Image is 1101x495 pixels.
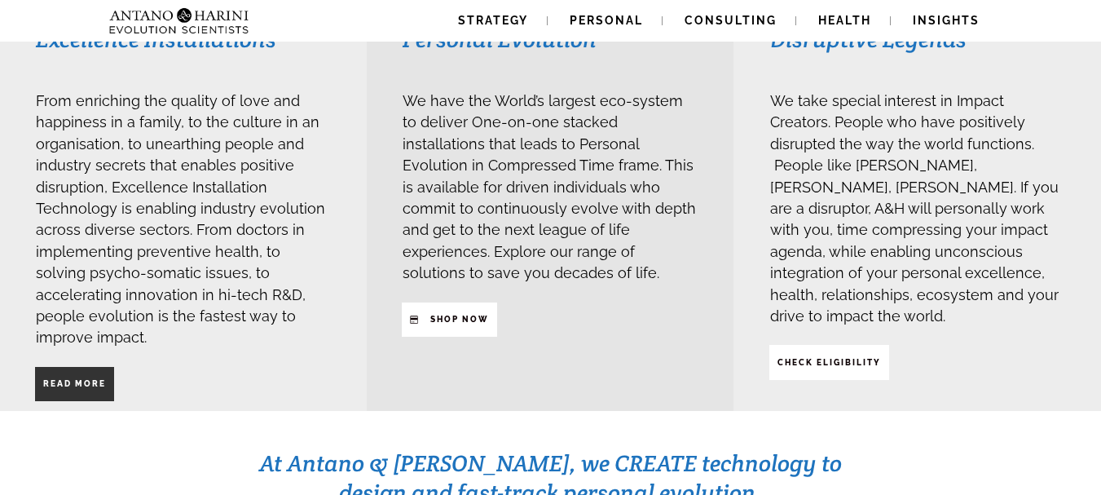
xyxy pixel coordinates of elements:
span: Consulting [685,14,777,27]
strong: CHECK ELIGIBILITY [777,358,881,367]
a: Read More [35,367,114,401]
span: Personal [570,14,643,27]
span: Strategy [458,14,528,27]
strong: Read More [43,379,106,388]
a: CHECK ELIGIBILITY [769,345,889,379]
span: From enriching the quality of love and happiness in a family, to the culture in an organisation, ... [36,92,325,346]
span: Health [818,14,871,27]
span: We take special interest in Impact Creators. People who have positively disrupted the way the wor... [770,92,1059,325]
strong: SHop NOW [430,315,489,324]
span: We have the World’s largest eco-system to deliver One-on-one stacked installations that leads to ... [403,92,696,281]
a: SHop NOW [402,303,497,337]
span: Insights [913,14,980,27]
